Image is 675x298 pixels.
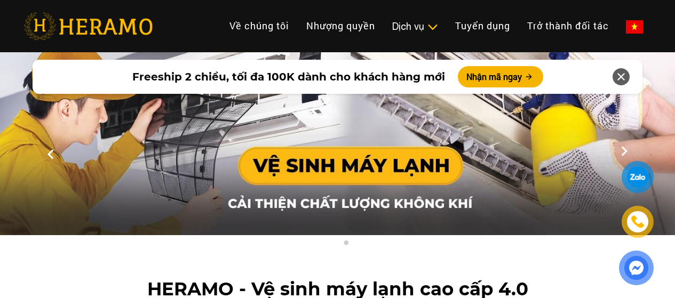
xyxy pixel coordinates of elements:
[427,22,438,33] img: subToggleIcon
[623,207,652,236] a: phone-icon
[458,66,543,87] button: Nhận mã ngay
[626,20,643,34] img: vn-flag.png
[392,19,438,34] div: Dịch vụ
[23,12,153,40] img: heramo-logo.png
[221,14,298,37] a: Về chúng tôi
[324,240,335,251] button: 1
[298,14,384,37] a: Nhượng quyền
[632,216,644,228] img: phone-icon
[519,14,617,37] a: Trở thành đối tác
[340,240,351,251] button: 2
[132,69,445,85] span: Freeship 2 chiều, tối đa 100K dành cho khách hàng mới
[447,14,519,37] a: Tuyển dụng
